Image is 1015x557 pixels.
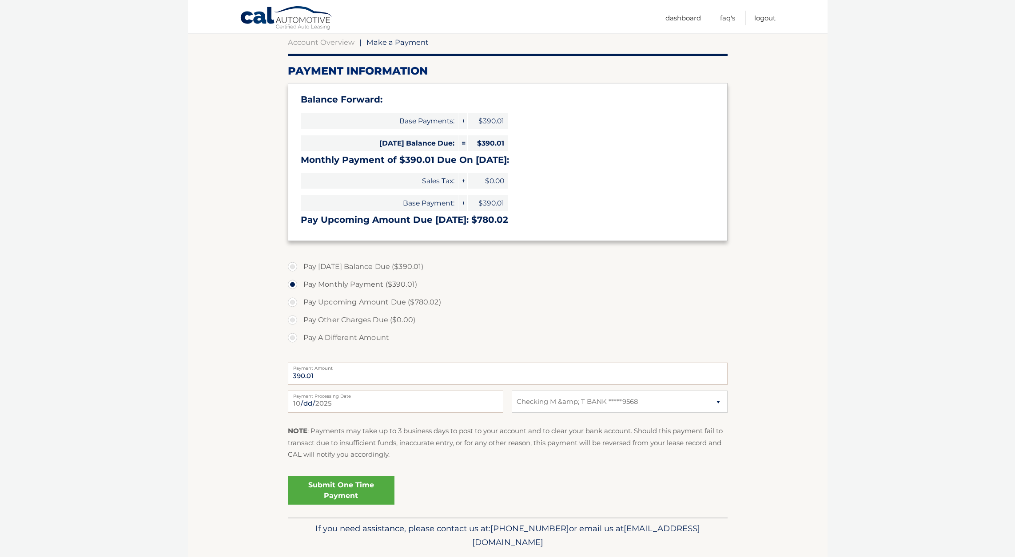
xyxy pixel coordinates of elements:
span: Base Payments: [301,113,458,129]
span: = [458,135,467,151]
span: Sales Tax: [301,173,458,189]
span: $390.01 [468,195,508,211]
span: [DATE] Balance Due: [301,135,458,151]
span: Base Payment: [301,195,458,211]
span: $0.00 [468,173,508,189]
label: Pay Monthly Payment ($390.01) [288,276,728,293]
input: Payment Date [288,391,503,413]
label: Pay A Different Amount [288,329,728,347]
input: Payment Amount [288,363,728,385]
span: + [458,173,467,189]
label: Pay Upcoming Amount Due ($780.02) [288,293,728,311]
label: Pay Other Charges Due ($0.00) [288,311,728,329]
h3: Pay Upcoming Amount Due [DATE]: $780.02 [301,214,715,225]
label: Payment Processing Date [288,391,503,398]
span: [PHONE_NUMBER] [490,523,569,533]
a: Account Overview [288,38,354,47]
span: | [359,38,362,47]
a: FAQ's [720,11,735,25]
h2: Payment Information [288,64,728,78]
a: Submit One Time Payment [288,476,394,505]
label: Payment Amount [288,363,728,370]
h3: Monthly Payment of $390.01 Due On [DATE]: [301,154,715,166]
label: Pay [DATE] Balance Due ($390.01) [288,258,728,276]
a: Dashboard [665,11,701,25]
span: Make a Payment [366,38,429,47]
a: Logout [754,11,776,25]
span: + [458,113,467,129]
span: $390.01 [468,135,508,151]
strong: NOTE [288,427,307,435]
p: If you need assistance, please contact us at: or email us at [294,521,722,550]
p: : Payments may take up to 3 business days to post to your account and to clear your bank account.... [288,425,728,460]
span: $390.01 [468,113,508,129]
a: Cal Automotive [240,6,333,32]
span: + [458,195,467,211]
h3: Balance Forward: [301,94,715,105]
